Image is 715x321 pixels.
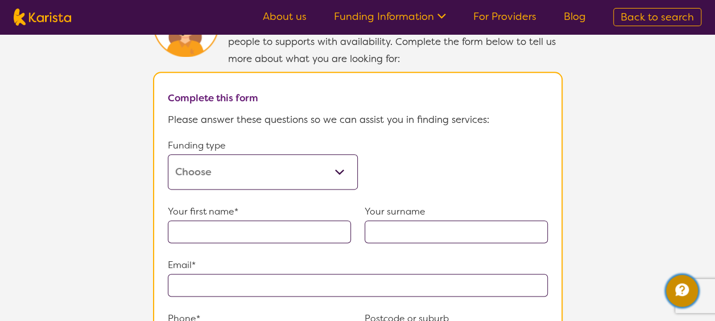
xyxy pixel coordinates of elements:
p: Funding type [168,137,358,154]
p: Email* [168,257,548,274]
b: Complete this form [168,92,258,104]
a: Funding Information [334,10,446,23]
img: Karista logo [14,9,71,26]
a: Back to search [613,8,701,26]
p: Your first name* [168,203,351,220]
span: Back to search [621,10,694,24]
p: Please answer these questions so we can assist you in finding services: [168,111,548,128]
a: Blog [564,10,586,23]
a: About us [263,10,307,23]
button: Channel Menu [666,275,698,307]
a: For Providers [473,10,536,23]
p: Your surname [365,203,548,220]
p: Our Client Services team are experienced in finding and connecting people to supports with availa... [228,16,563,67]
